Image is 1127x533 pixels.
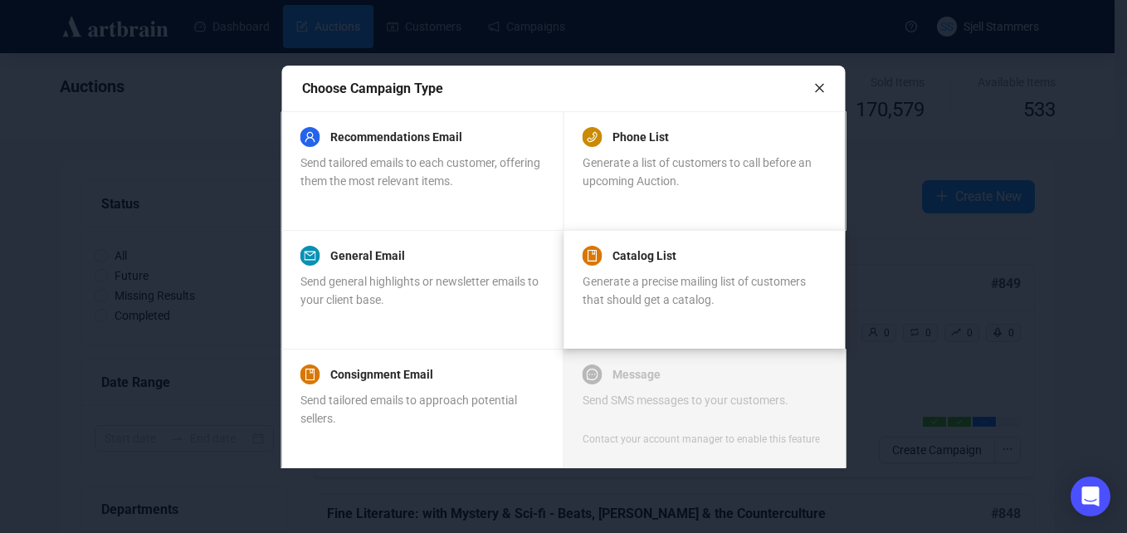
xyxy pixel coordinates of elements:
span: message [587,369,598,380]
span: Send tailored emails to approach potential sellers. [300,394,517,425]
span: mail [305,250,316,262]
span: Send general highlights or newsletter emails to your client base. [300,275,539,306]
div: Contact your account manager to enable this feature [583,431,820,447]
span: book [305,369,316,380]
span: user [305,131,316,143]
span: Send tailored emails to each customer, offering them the most relevant items. [300,156,540,188]
span: close [814,82,826,94]
span: Send SMS messages to your customers. [583,394,788,407]
a: Phone List [612,127,669,147]
a: Recommendations Email [330,127,462,147]
a: General Email [330,246,405,266]
span: Generate a list of customers to call before an upcoming Auction. [583,156,812,188]
span: Generate a precise mailing list of customers that should get a catalog. [583,275,806,306]
div: Open Intercom Messenger [1071,477,1110,516]
a: Catalog List [612,246,676,266]
a: Consignment Email [330,364,433,384]
span: phone [587,131,598,143]
span: book [587,250,598,262]
a: Message [612,364,661,384]
div: Choose Campaign Type [302,78,814,99]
